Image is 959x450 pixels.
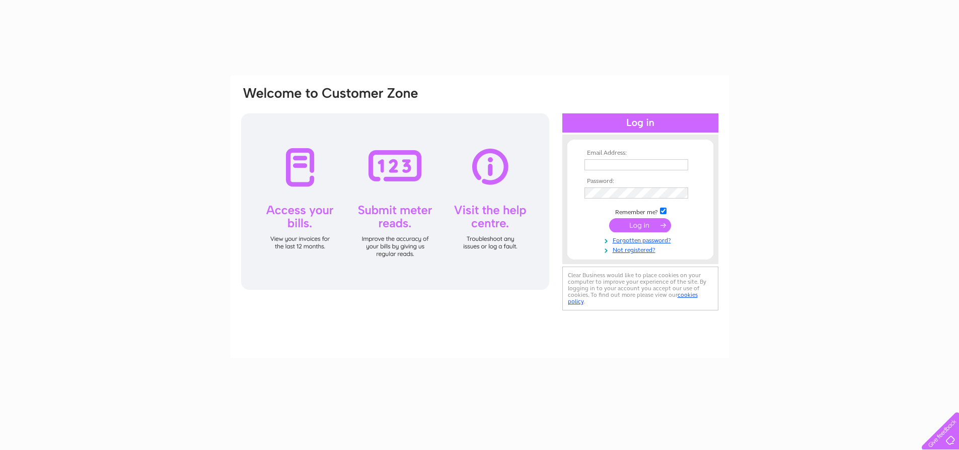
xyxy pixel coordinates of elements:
td: Remember me? [582,206,699,216]
a: cookies policy [568,291,698,305]
div: Clear Business would like to place cookies on your computer to improve your experience of the sit... [562,267,718,310]
a: Not registered? [584,244,699,254]
th: Email Address: [582,150,699,157]
input: Submit [609,218,671,232]
th: Password: [582,178,699,185]
a: Forgotten password? [584,235,699,244]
